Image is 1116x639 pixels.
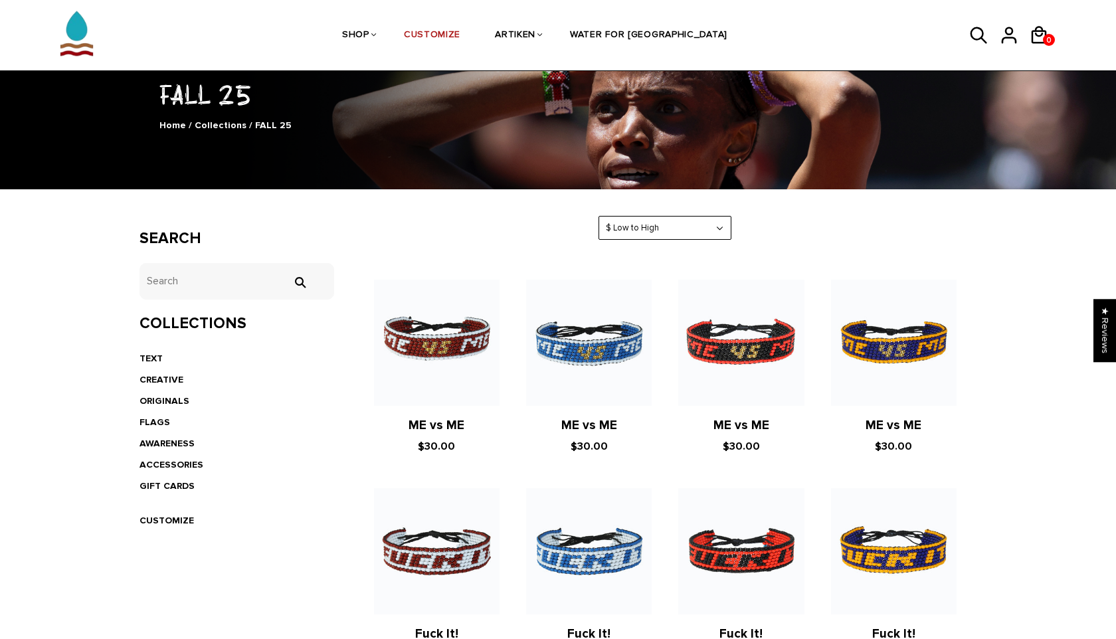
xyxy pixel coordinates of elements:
span: $30.00 [875,440,912,453]
a: ORIGINALS [139,395,189,407]
span: / [249,120,252,131]
a: CUSTOMIZE [404,1,460,71]
h3: Collections [139,314,334,333]
a: CUSTOMIZE [139,515,194,526]
a: ME vs ME [866,418,921,433]
h1: FALL 25 [139,76,976,112]
input: Search [139,263,334,300]
span: $30.00 [571,440,608,453]
span: / [189,120,192,131]
a: ME vs ME [409,418,464,433]
a: TEXT [139,353,163,364]
a: FLAGS [139,416,170,428]
a: WATER FOR [GEOGRAPHIC_DATA] [570,1,727,71]
a: ACCESSORIES [139,459,203,470]
a: Home [159,120,186,131]
a: ME vs ME [713,418,769,433]
span: FALL 25 [255,120,292,131]
a: AWARENESS [139,438,195,449]
span: $30.00 [418,440,455,453]
a: SHOP [342,1,369,71]
a: Collections [195,120,246,131]
a: ARTIKEN [495,1,535,71]
input: Search [286,276,313,288]
a: ME vs ME [561,418,617,433]
span: 0 [1043,32,1055,48]
div: Click to open Judge.me floating reviews tab [1093,299,1116,362]
a: GIFT CARDS [139,480,195,492]
a: CREATIVE [139,374,183,385]
h3: Search [139,229,334,248]
span: $30.00 [723,440,760,453]
a: 0 [1043,34,1055,46]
